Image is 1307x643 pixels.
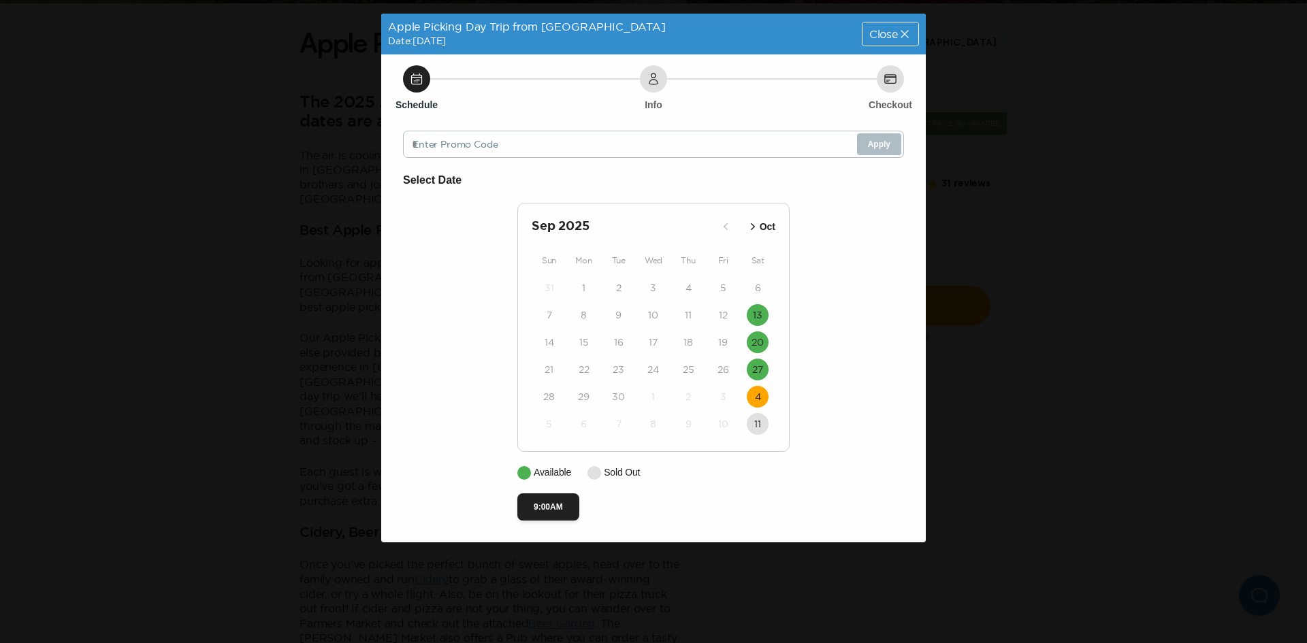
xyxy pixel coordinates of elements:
div: Sun [532,252,566,269]
time: 21 [545,363,553,376]
time: 11 [685,308,692,322]
time: 24 [647,363,659,376]
time: 9 [685,417,692,431]
button: 4 [677,277,699,299]
time: 15 [579,335,589,349]
div: Sat [741,252,775,269]
button: 18 [677,331,699,353]
time: 7 [616,417,622,431]
button: 14 [538,331,560,353]
div: Thu [671,252,706,269]
button: 17 [643,331,664,353]
button: 5 [712,277,734,299]
h2: Sep 2025 [532,217,715,236]
time: 28 [543,390,555,403]
button: 7 [538,304,560,326]
time: 1 [651,390,655,403]
button: 2 [608,277,630,299]
button: 20 [747,331,769,353]
time: 4 [685,281,692,295]
button: 4 [747,386,769,408]
h6: Select Date [403,171,904,189]
p: Sold Out [604,465,640,480]
button: 2 [677,386,699,408]
button: 3 [643,277,664,299]
time: 20 [752,335,764,349]
time: 26 [717,363,729,376]
button: 26 [712,359,734,380]
h6: Schedule [396,98,438,112]
button: 6 [573,413,595,435]
time: 27 [752,363,763,376]
p: Oct [760,220,775,234]
time: 12 [719,308,728,322]
h6: Checkout [869,98,912,112]
p: Available [534,465,571,480]
time: 5 [546,417,552,431]
button: 5 [538,413,560,435]
span: Apple Picking Day Trip from [GEOGRAPHIC_DATA] [388,20,666,33]
time: 3 [720,390,726,403]
time: 10 [718,417,728,431]
span: Date: [DATE] [388,35,446,46]
button: 1 [573,277,595,299]
button: 22 [573,359,595,380]
time: 6 [755,281,761,295]
button: 7 [608,413,630,435]
time: 2 [616,281,622,295]
span: Close [869,29,898,39]
button: 29 [573,386,595,408]
time: 31 [545,281,554,295]
button: 8 [573,304,595,326]
button: 28 [538,386,560,408]
button: 10 [643,304,664,326]
button: 8 [643,413,664,435]
time: 2 [685,390,691,403]
time: 13 [753,308,762,322]
time: 5 [720,281,726,295]
button: 24 [643,359,664,380]
time: 30 [612,390,625,403]
time: 7 [547,308,552,322]
time: 6 [581,417,587,431]
h6: Info [645,98,662,112]
time: 9 [615,308,622,322]
time: 8 [581,308,587,322]
time: 3 [650,281,656,295]
button: 9 [677,413,699,435]
div: Fri [706,252,741,269]
time: 16 [614,335,624,349]
time: 4 [755,390,761,403]
button: Oct [742,216,779,238]
button: 9:00AM [517,493,579,521]
button: 3 [712,386,734,408]
time: 25 [683,363,694,376]
button: 23 [608,359,630,380]
time: 19 [718,335,728,349]
button: 9 [608,304,630,326]
button: 31 [538,277,560,299]
button: 13 [747,304,769,326]
time: 14 [545,335,554,349]
button: 19 [712,331,734,353]
time: 10 [648,308,658,322]
time: 8 [650,417,656,431]
button: 11 [747,413,769,435]
time: 11 [754,417,761,431]
button: 12 [712,304,734,326]
div: Mon [566,252,601,269]
time: 29 [578,390,590,403]
time: 1 [582,281,585,295]
button: 16 [608,331,630,353]
div: Tue [601,252,636,269]
button: 11 [677,304,699,326]
time: 18 [683,335,693,349]
time: 23 [613,363,624,376]
button: 30 [608,386,630,408]
button: 27 [747,359,769,380]
button: 15 [573,331,595,353]
time: 17 [649,335,658,349]
div: Wed [636,252,671,269]
button: 1 [643,386,664,408]
button: 25 [677,359,699,380]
